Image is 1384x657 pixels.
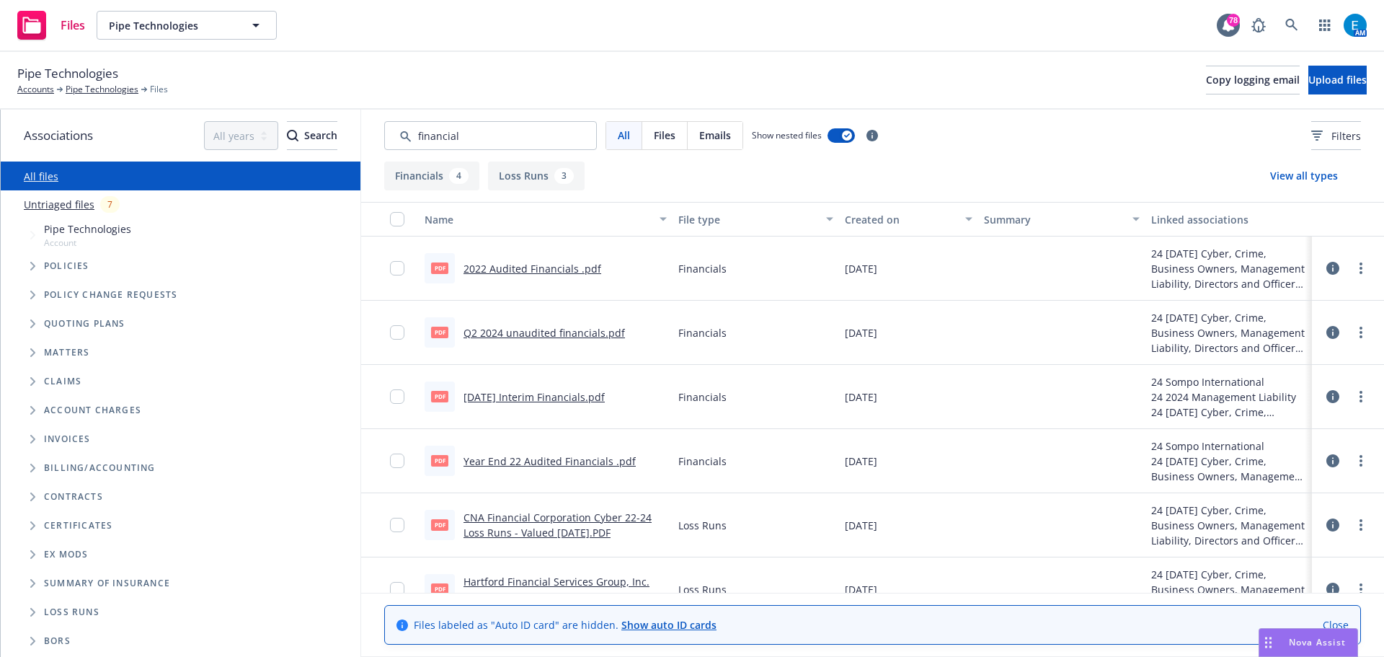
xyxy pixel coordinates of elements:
span: Pipe Technologies [44,221,131,237]
span: Files labeled as "Auto ID card" are hidden. [414,617,717,632]
div: Folder Tree Example [1,454,360,656]
span: Loss Runs [678,582,727,597]
div: 24 [DATE] Cyber, Crime, Business Owners, Management Liability, Directors and Officers Renewal [1151,405,1306,420]
div: 7 [100,196,120,213]
a: more [1352,516,1370,534]
div: 24 Sompo International [1151,374,1306,389]
div: 24 [DATE] Cyber, Crime, Business Owners, Management Liability, Directors and Officers Renewal [1151,503,1306,548]
span: [DATE] [845,325,877,340]
button: Pipe Technologies [97,11,277,40]
button: Name [419,202,673,237]
span: Financials [678,454,727,469]
a: Q2 2024 unaudited financials.pdf [463,326,625,340]
input: Toggle Row Selected [390,454,404,468]
a: Search [1277,11,1306,40]
a: more [1352,452,1370,469]
span: Pipe Technologies [109,18,234,33]
button: Loss Runs [488,162,585,190]
a: more [1352,581,1370,598]
div: 24 [DATE] Cyber, Crime, Business Owners, Management Liability, Directors and Officers Renewal [1151,246,1306,291]
span: Upload files [1308,73,1367,87]
span: Policy change requests [44,291,177,299]
button: Summary [978,202,1145,237]
span: [DATE] [845,582,877,597]
span: Loss Runs [44,608,99,617]
span: Matters [44,348,89,357]
span: Files [654,128,675,143]
div: File type [678,212,817,227]
div: 3 [554,168,574,184]
button: Financials [384,162,479,190]
span: Associations [24,126,93,145]
span: Pipe Technologies [17,64,118,83]
span: PDF [431,519,448,530]
div: 24 [DATE] Cyber, Crime, Business Owners, Management Liability, Directors and Officers Renewal [1151,454,1306,484]
span: Financials [678,325,727,340]
input: Select all [390,212,404,226]
a: Switch app [1310,11,1339,40]
input: Toggle Row Selected [390,261,404,275]
div: Linked associations [1151,212,1306,227]
a: Untriaged files [24,197,94,212]
span: Financials [678,389,727,405]
a: Show auto ID cards [621,618,717,632]
span: [DATE] [845,454,877,469]
span: Billing/Accounting [44,464,156,472]
button: Upload files [1308,66,1367,94]
span: Copy logging email [1206,73,1300,87]
button: Created on [839,202,978,237]
input: Toggle Row Selected [390,389,404,404]
input: Toggle Row Selected [390,518,404,532]
span: Loss Runs [678,518,727,533]
a: Hartford Financial Services Group, Inc. BOP 21-24 Loss Runs - Valued [DATE].pdf [463,575,662,604]
span: BORs [44,637,71,645]
div: 24 2024 Management Liability [1151,389,1306,405]
span: Ex Mods [44,550,88,559]
a: more [1352,324,1370,341]
span: All [618,128,630,143]
span: Nova Assist [1289,636,1346,648]
span: Summary of insurance [44,579,170,588]
span: Quoting plans [44,319,125,328]
button: SearchSearch [287,121,337,150]
span: Filters [1311,128,1361,144]
span: Certificates [44,521,112,530]
button: Copy logging email [1206,66,1300,94]
span: Filters [1331,128,1361,144]
a: Close [1323,617,1349,632]
input: Toggle Row Selected [390,325,404,340]
div: 24 Sompo International [1151,438,1306,454]
button: File type [673,202,839,237]
div: 24 [DATE] Cyber, Crime, Business Owners, Management Liability, Directors and Officers Renewal [1151,310,1306,356]
span: [DATE] [845,389,877,405]
a: All files [24,169,58,183]
a: more [1352,260,1370,277]
span: Policies [44,262,89,270]
a: Accounts [17,83,54,96]
img: photo [1344,14,1367,37]
span: pdf [431,327,448,338]
span: Account charges [44,406,141,415]
a: CNA Financial Corporation Cyber 22-24 Loss Runs - Valued [DATE].PDF [463,511,652,539]
a: Files [12,5,91,45]
div: Name [425,212,651,227]
svg: Search [287,130,298,141]
div: 24 [DATE] Cyber, Crime, Business Owners, Management Liability, Directors and Officers Renewal [1151,567,1306,612]
div: Created on [845,212,957,227]
div: Tree Example [1,219,360,454]
span: Account [44,237,131,249]
div: Search [287,122,337,149]
button: Nova Assist [1259,628,1358,657]
div: 78 [1227,14,1240,27]
a: [DATE] Interim Financials.pdf [463,390,605,404]
span: pdf [431,583,448,594]
span: Financials [678,261,727,276]
a: 2022 Audited Financials .pdf [463,262,601,275]
button: Filters [1311,121,1361,150]
span: Invoices [44,435,91,444]
span: Contracts [44,493,103,501]
input: Toggle Row Selected [390,582,404,596]
span: Files [150,83,168,96]
a: Pipe Technologies [66,83,138,96]
a: more [1352,388,1370,405]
